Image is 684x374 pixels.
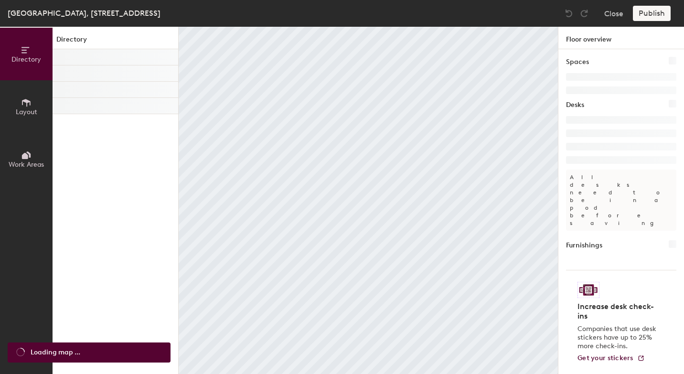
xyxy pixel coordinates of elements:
div: [GEOGRAPHIC_DATA], [STREET_ADDRESS] [8,7,160,19]
p: All desks need to be in a pod before saving [566,170,676,231]
h1: Furnishings [566,240,602,251]
h4: Increase desk check-ins [577,302,659,321]
h1: Directory [53,34,178,49]
img: Undo [564,9,574,18]
span: Loading map ... [31,347,80,358]
button: Close [604,6,623,21]
span: Directory [11,55,41,64]
h1: Floor overview [558,27,684,49]
canvas: Map [179,27,558,374]
h1: Desks [566,100,584,110]
span: Layout [16,108,37,116]
span: Get your stickers [577,354,633,362]
p: Companies that use desk stickers have up to 25% more check-ins. [577,325,659,351]
img: Sticker logo [577,282,599,298]
span: Work Areas [9,160,44,169]
a: Get your stickers [577,354,645,363]
h1: Spaces [566,57,589,67]
img: Redo [579,9,589,18]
